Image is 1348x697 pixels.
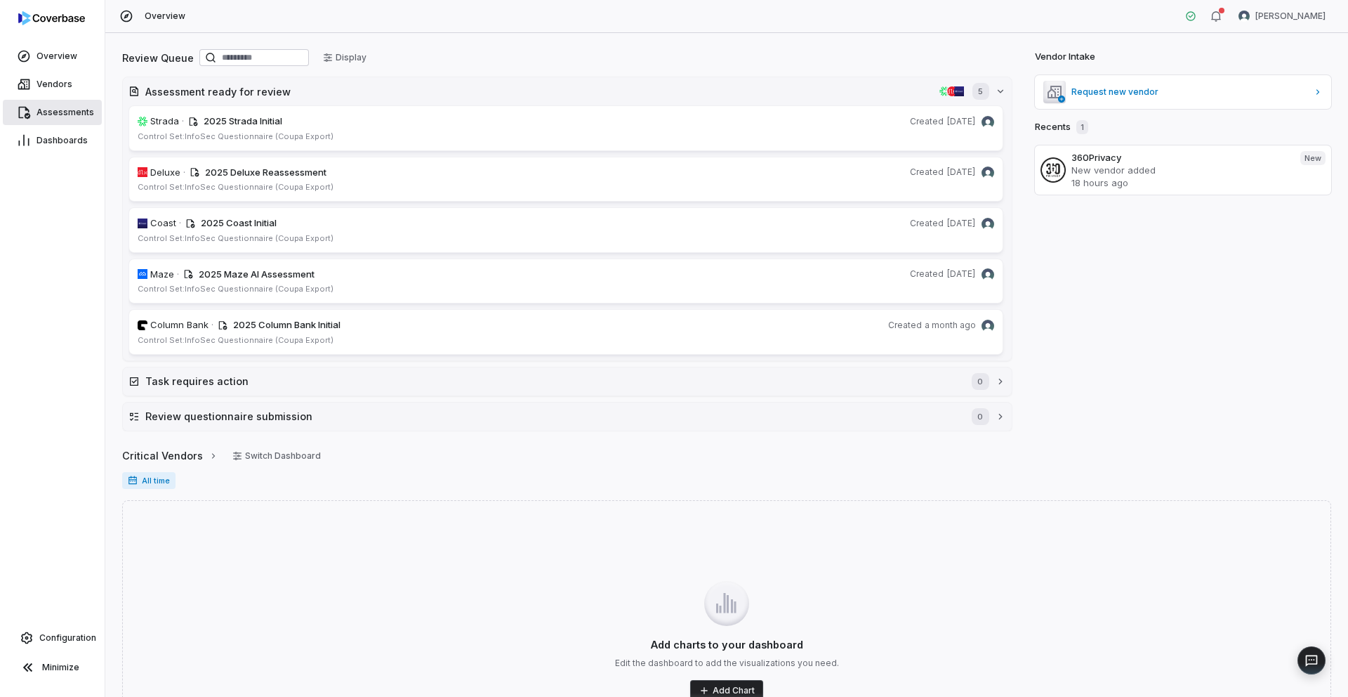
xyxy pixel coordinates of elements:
[211,318,213,332] span: ·
[123,403,1012,431] button: Review questionnaire submission0
[150,166,180,180] span: Deluxe
[1035,75,1332,109] a: Request new vendor
[910,218,944,229] span: Created
[972,373,989,390] span: 0
[233,319,341,330] span: 2025 Column Bank Initial
[145,84,934,99] h2: Assessment ready for review
[982,268,994,281] img: Hammed Bakare avatar
[1230,6,1334,27] button: Hammed Bakare avatar[PERSON_NAME]
[3,44,102,69] a: Overview
[3,128,102,153] a: Dashboards
[37,51,77,62] span: Overview
[3,100,102,125] a: Assessments
[1035,120,1088,134] h2: Recents
[6,653,99,682] button: Minimize
[128,105,1003,151] a: stradaglobal.comStrada· 2025 Strada InitialCreated[DATE]Hammed Bakare avatarControl Set:InfoSec Q...
[1076,120,1088,134] span: 1
[201,217,277,228] span: 2025 Coast Initial
[888,320,922,331] span: Created
[128,476,138,486] svg: Date range for report
[39,632,96,644] span: Configuration
[925,320,976,331] span: a month ago
[1071,151,1289,164] h3: 360Privacy
[18,11,85,25] img: Coverbase logo
[224,445,329,467] button: Switch Dashboard
[138,182,333,192] span: Control Set: InfoSec Questionnaire (Coupa Export)
[910,116,944,127] span: Created
[1035,145,1332,195] a: 360PrivacyNew vendor added18 hours agoNew
[910,268,944,280] span: Created
[982,167,994,179] img: Hammed Bakare avatar
[138,233,333,243] span: Control Set: InfoSec Questionnaire (Coupa Export)
[182,115,184,129] span: ·
[204,115,282,126] span: 2025 Strada Initial
[123,77,1012,105] button: Assessment ready for reviewstradaglobal.comdeluxe.comcoast.io5
[183,166,185,180] span: ·
[138,284,333,294] span: Control Set: InfoSec Questionnaire (Coupa Export)
[128,207,1003,253] a: coast.ioCoast· 2025 Coast InitialCreated[DATE]Hammed Bakare avatarControl Set:InfoSec Questionnai...
[3,72,102,97] a: Vendors
[1071,86,1308,98] span: Request new vendor
[122,441,218,471] a: Critical Vendors
[199,268,315,280] span: 2025 Maze AI Assessment
[6,625,99,651] a: Configuration
[946,218,976,229] span: [DATE]
[145,11,185,22] span: Overview
[1300,151,1326,165] span: New
[118,441,223,471] button: Critical Vendors
[982,218,994,230] img: Hammed Bakare avatar
[946,167,976,178] span: [DATE]
[1255,11,1326,22] span: [PERSON_NAME]
[123,367,1012,396] button: Task requires action0
[150,318,209,332] span: Column Bank
[205,167,326,178] span: 2025 Deluxe Reassessment
[615,658,839,669] p: Edit the dashboard to add the visualizations you need.
[179,216,181,230] span: ·
[128,309,1003,355] a: column.comColumn Bank· 2025 Column Bank InitialCreateda month agoHammed Bakare avatarControl Set:...
[138,335,333,345] span: Control Set: InfoSec Questionnaire (Coupa Export)
[1071,164,1289,176] p: New vendor added
[122,448,203,463] span: Critical Vendors
[150,216,176,230] span: Coast
[177,268,179,282] span: ·
[128,157,1003,202] a: deluxe.comDeluxe· 2025 Deluxe ReassessmentCreated[DATE]Hammed Bakare avatarControl Set:InfoSec Qu...
[37,107,94,118] span: Assessments
[315,47,375,68] button: Display
[651,637,803,652] h3: Add charts to your dashboard
[982,320,994,332] img: Hammed Bakare avatar
[145,409,958,424] h2: Review questionnaire submission
[1071,176,1289,189] p: 18 hours ago
[138,131,333,141] span: Control Set: InfoSec Questionnaire (Coupa Export)
[946,116,976,127] span: [DATE]
[150,268,174,282] span: Maze
[972,408,989,425] span: 0
[122,51,194,65] h2: Review Queue
[910,167,944,178] span: Created
[946,268,976,280] span: [DATE]
[37,79,72,90] span: Vendors
[128,259,1003,304] a: maze.coMaze· 2025 Maze AI AssessmentCreated[DATE]Hammed Bakare avatarControl Set:InfoSec Question...
[37,135,88,146] span: Dashboards
[972,83,989,100] span: 5
[150,115,179,129] span: Strada
[1035,50,1095,64] h2: Vendor Intake
[42,662,79,673] span: Minimize
[122,472,176,489] span: All time
[982,116,994,129] img: Hammed Bakare avatar
[1238,11,1250,22] img: Hammed Bakare avatar
[145,374,958,389] h2: Task requires action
